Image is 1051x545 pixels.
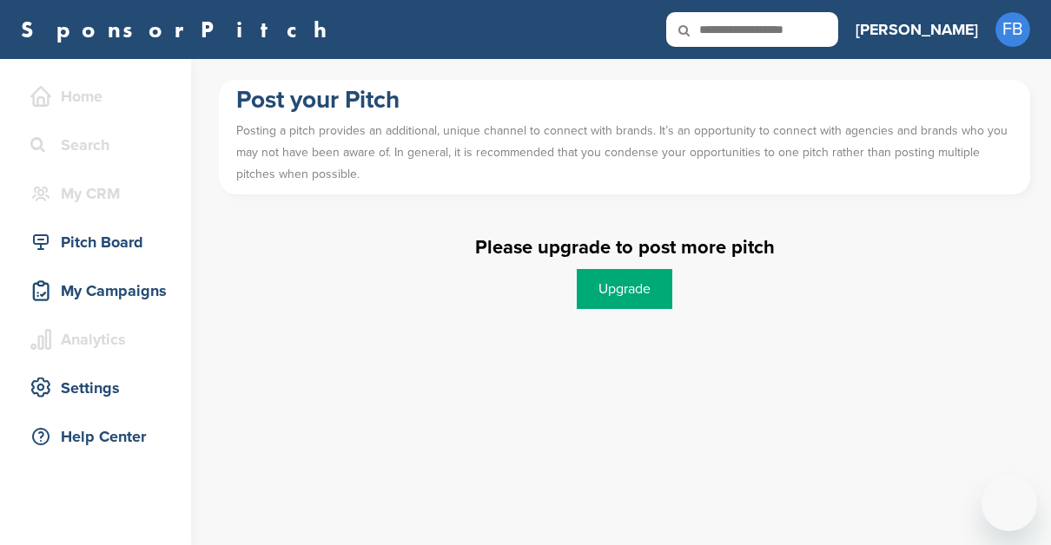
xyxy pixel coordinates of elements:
[17,222,174,262] a: Pitch Board
[26,324,174,355] div: Analytics
[236,84,1013,115] h1: Post your Pitch
[21,18,338,41] a: SponsorPitch
[26,372,174,404] div: Settings
[856,10,978,49] a: [PERSON_NAME]
[17,319,174,359] a: Analytics
[26,129,174,161] div: Search
[982,476,1037,531] iframe: Button to launch messaging window
[577,269,672,309] a: Upgrade
[475,236,775,259] label: Please upgrade to post more pitch
[856,17,978,42] h3: [PERSON_NAME]
[26,81,174,112] div: Home
[17,417,174,456] a: Help Center
[26,178,174,209] div: My CRM
[17,174,174,213] a: My CRM
[17,125,174,165] a: Search
[17,271,174,311] a: My Campaigns
[26,227,174,258] div: Pitch Board
[26,421,174,452] div: Help Center
[17,368,174,408] a: Settings
[236,115,1013,190] p: Posting a pitch provides an additional, unique channel to connect with brands. It’s an opportunit...
[995,12,1030,47] span: FB
[17,76,174,116] a: Home
[26,275,174,306] div: My Campaigns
